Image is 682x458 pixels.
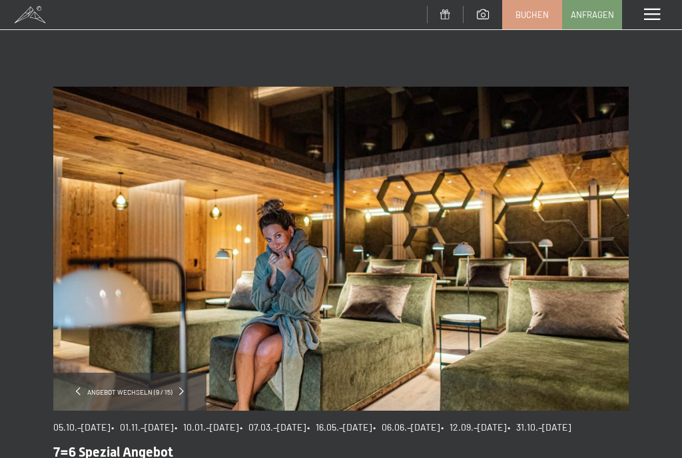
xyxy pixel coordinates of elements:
[81,387,179,397] span: Angebot wechseln (9 / 15)
[307,421,372,433] span: • 16.05.–[DATE]
[174,421,238,433] span: • 10.01.–[DATE]
[515,9,549,21] span: Buchen
[441,421,506,433] span: • 12.09.–[DATE]
[503,1,561,29] a: Buchen
[53,421,110,433] span: 05.10.–[DATE]
[571,9,614,21] span: Anfragen
[53,87,629,411] img: 7=6 Spezial Angebot
[240,421,306,433] span: • 07.03.–[DATE]
[111,421,173,433] span: • 01.11.–[DATE]
[563,1,621,29] a: Anfragen
[373,421,440,433] span: • 06.06.–[DATE]
[508,421,571,433] span: • 31.10.–[DATE]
